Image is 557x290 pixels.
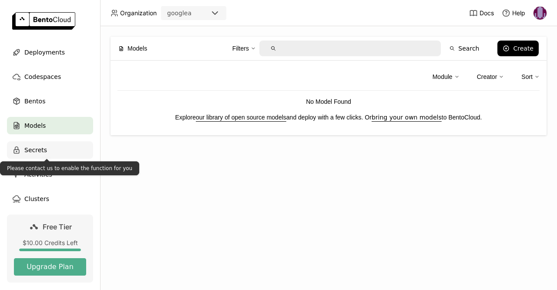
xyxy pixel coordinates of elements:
span: Organization [120,9,157,17]
div: Module [433,72,453,82]
p: No Model Found [117,97,540,106]
div: googlea [167,9,191,17]
span: Deployments [24,47,65,58]
div: Creator [477,72,497,82]
img: logo [12,12,75,30]
a: Secrets [7,141,93,159]
a: Docs [469,9,494,17]
span: Bentos [24,96,45,106]
div: Help [502,9,525,17]
span: Models [24,120,46,131]
div: Module [433,68,460,86]
div: Sort [521,72,533,82]
div: $10.00 Credits Left [14,239,86,247]
img: vikas us [534,7,547,20]
button: Upgrade Plan [14,258,86,276]
a: Clusters [7,190,93,208]
span: Free Tier [43,222,72,231]
span: Clusters [24,194,49,204]
button: Create [497,41,539,56]
span: Codespaces [24,72,61,82]
span: Models [128,44,147,53]
div: Filters [232,44,249,53]
div: Filters [232,39,256,58]
a: Free Tier$10.00 Credits LeftUpgrade Plan [7,215,93,283]
a: Models [7,117,93,134]
a: Codespaces [7,68,93,85]
p: Explore and deploy with a few clicks. Or to BentoCloud. [117,113,540,122]
a: bring your own models [372,114,442,121]
a: Deployments [7,44,93,61]
button: Search [444,41,484,56]
span: Secrets [24,145,47,155]
div: Create [513,45,534,52]
div: Sort [521,68,540,86]
a: Bentos [7,92,93,110]
a: our library of open source models [196,114,286,121]
span: Help [512,9,525,17]
input: Selected googlea. [192,9,193,18]
span: Docs [480,9,494,17]
div: Creator [477,68,504,86]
